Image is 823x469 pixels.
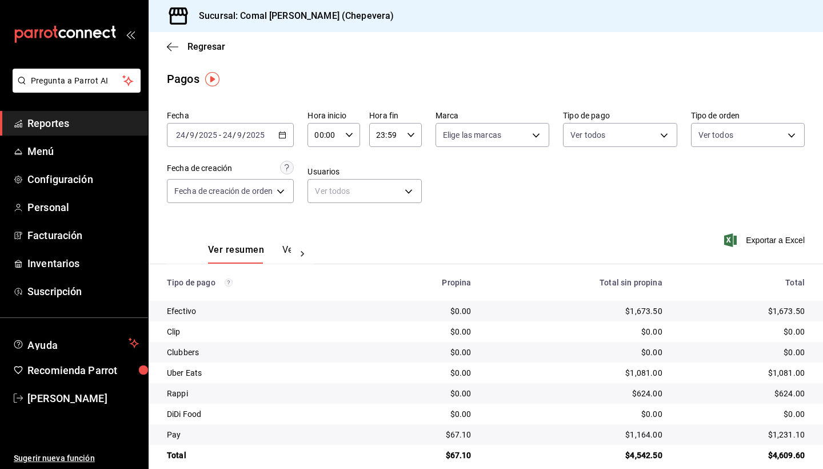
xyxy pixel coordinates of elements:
[698,129,733,141] span: Ver todos
[377,347,471,358] div: $0.00
[174,185,273,197] span: Fecha de creación de orden
[167,305,359,317] div: Efectivo
[27,200,139,215] span: Personal
[27,228,139,243] span: Facturación
[208,244,264,264] button: Ver resumen
[126,30,135,39] button: open_drawer_menu
[246,130,265,140] input: ----
[681,347,805,358] div: $0.00
[222,130,233,140] input: --
[189,130,195,140] input: --
[167,388,359,399] div: Rappi
[282,244,325,264] button: Ver pagos
[681,450,805,461] div: $4,609.60
[489,278,662,287] div: Total sin propina
[8,83,141,95] a: Pregunta a Parrot AI
[489,326,662,337] div: $0.00
[13,69,141,93] button: Pregunta a Parrot AI
[167,429,359,440] div: Pay
[681,367,805,379] div: $1,081.00
[377,408,471,420] div: $0.00
[681,278,805,287] div: Total
[167,162,232,174] div: Fecha de creación
[377,367,471,379] div: $0.00
[443,129,501,141] span: Elige las marcas
[489,450,662,461] div: $4,542.50
[377,326,471,337] div: $0.00
[489,408,662,420] div: $0.00
[489,429,662,440] div: $1,164.00
[175,130,186,140] input: --
[237,130,242,140] input: --
[190,9,394,23] h3: Sucursal: Comal [PERSON_NAME] (Chepevera)
[198,130,218,140] input: ----
[167,326,359,337] div: Clip
[167,408,359,420] div: DiDi Food
[436,112,549,120] label: Marca
[167,70,199,88] div: Pagos
[27,363,139,378] span: Recomienda Parrot
[726,233,805,247] button: Exportar a Excel
[681,429,805,440] div: $1,231.10
[219,130,221,140] span: -
[205,72,219,86] img: Tooltip marker
[27,256,139,271] span: Inventarios
[369,112,422,120] label: Hora fin
[377,388,471,399] div: $0.00
[27,172,139,187] span: Configuración
[167,450,359,461] div: Total
[27,116,139,131] span: Reportes
[489,347,662,358] div: $0.00
[307,168,421,176] label: Usuarios
[187,41,225,52] span: Regresar
[167,112,294,120] label: Fecha
[195,130,198,140] span: /
[225,279,233,287] svg: Los pagos realizados con Pay y otras terminales son montos brutos.
[489,388,662,399] div: $624.00
[167,41,225,52] button: Regresar
[681,388,805,399] div: $624.00
[186,130,189,140] span: /
[489,367,662,379] div: $1,081.00
[377,450,471,461] div: $67.10
[563,112,677,120] label: Tipo de pago
[27,144,139,159] span: Menú
[570,129,605,141] span: Ver todos
[691,112,805,120] label: Tipo de orden
[208,244,291,264] div: navigation tabs
[31,75,123,87] span: Pregunta a Parrot AI
[14,452,139,464] span: Sugerir nueva función
[233,130,236,140] span: /
[167,278,359,287] div: Tipo de pago
[377,305,471,317] div: $0.00
[27,336,124,350] span: Ayuda
[167,367,359,379] div: Uber Eats
[307,179,421,203] div: Ver todos
[27,391,139,406] span: [PERSON_NAME]
[167,347,359,358] div: Clubbers
[681,326,805,337] div: $0.00
[681,305,805,317] div: $1,673.50
[307,112,360,120] label: Hora inicio
[377,429,471,440] div: $67.10
[377,278,471,287] div: Propina
[489,305,662,317] div: $1,673.50
[681,408,805,420] div: $0.00
[242,130,246,140] span: /
[27,284,139,299] span: Suscripción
